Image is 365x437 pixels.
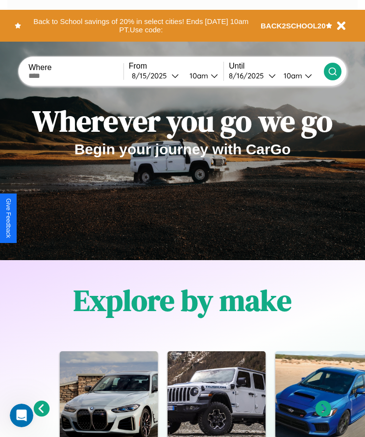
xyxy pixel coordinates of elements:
[276,71,324,81] button: 10am
[185,71,211,80] div: 10am
[229,62,324,71] label: Until
[132,71,171,80] div: 8 / 15 / 2025
[279,71,305,80] div: 10am
[10,404,33,427] iframe: Intercom live chat
[73,280,292,320] h1: Explore by make
[129,62,224,71] label: From
[28,63,123,72] label: Where
[21,15,261,37] button: Back to School savings of 20% in select cities! Ends [DATE] 10am PT.Use code:
[5,198,12,238] div: Give Feedback
[182,71,224,81] button: 10am
[229,71,268,80] div: 8 / 16 / 2025
[261,22,326,30] b: BACK2SCHOOL20
[129,71,182,81] button: 8/15/2025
